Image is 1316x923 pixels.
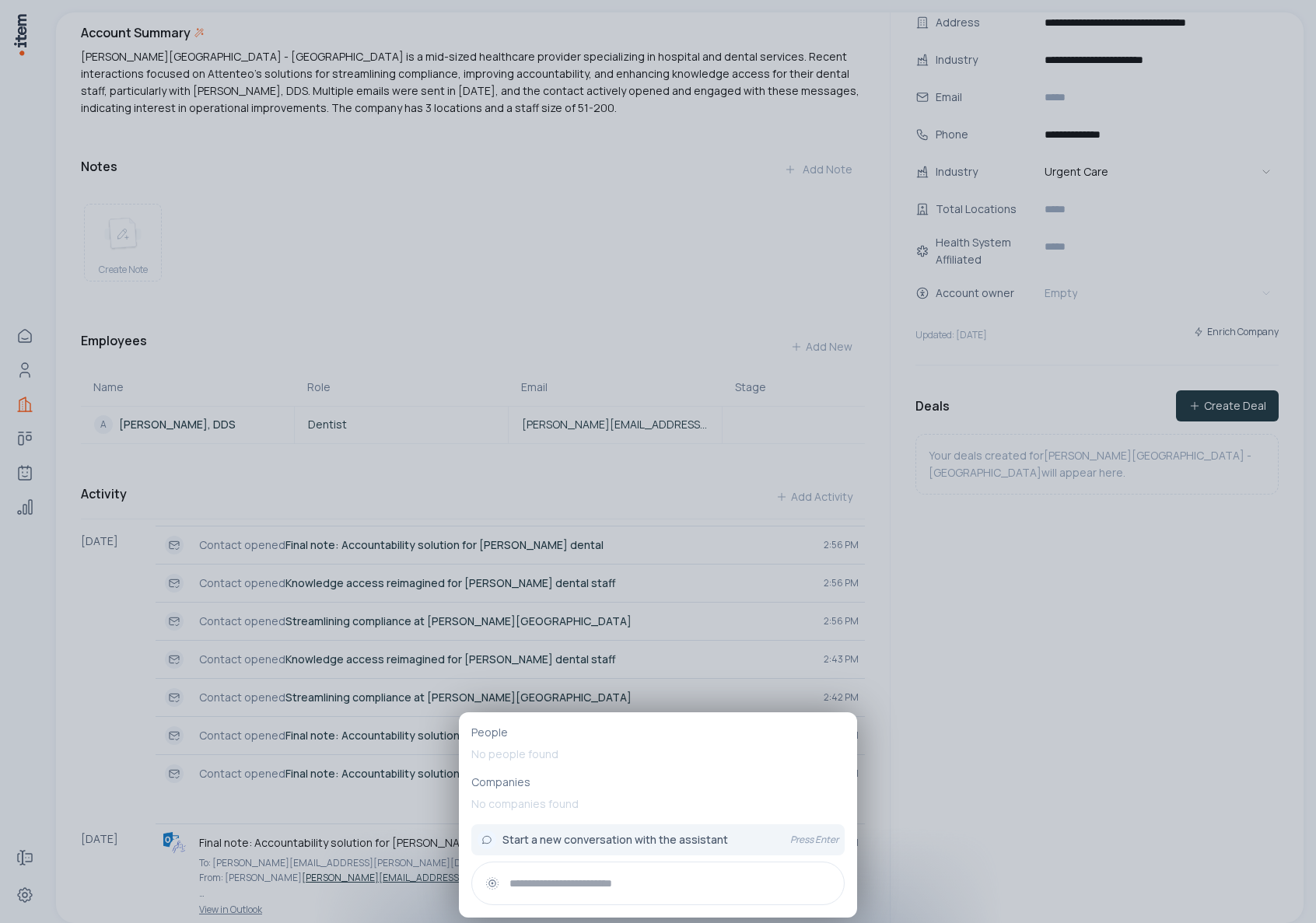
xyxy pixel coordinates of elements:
[459,712,857,918] div: PeopleNo people foundCompaniesNo companies foundStart a new conversation with the assistantPress ...
[471,824,845,855] button: Start a new conversation with the assistantPress Enter
[502,832,728,848] span: Start a new conversation with the assistant
[471,725,845,740] p: People
[790,834,838,846] p: Press Enter
[471,740,845,768] p: No people found
[471,790,845,818] p: No companies found
[471,774,845,790] p: Companies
